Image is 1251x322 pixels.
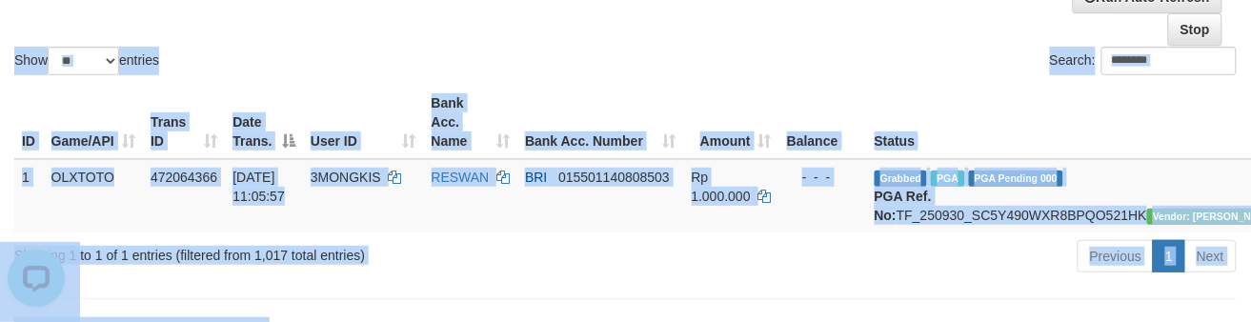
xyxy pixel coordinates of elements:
a: RESWAN [432,170,490,185]
td: OLXTOTO [44,159,143,232]
th: ID [14,86,44,159]
a: Previous [1078,240,1154,272]
select: Showentries [48,47,119,75]
span: BRI [525,170,547,185]
td: 1 [14,159,44,232]
th: Game/API: activate to sort column ascending [44,86,143,159]
span: PGA Pending [969,171,1064,187]
span: 3MONGKIS [311,170,381,185]
th: Date Trans.: activate to sort column descending [225,86,303,159]
th: Bank Acc. Number: activate to sort column ascending [517,86,683,159]
input: Search: [1101,47,1237,75]
th: Amount: activate to sort column ascending [684,86,779,159]
span: 472064366 [151,170,217,185]
th: User ID: activate to sort column ascending [303,86,424,159]
label: Search: [1050,47,1237,75]
th: Balance [779,86,867,159]
th: Trans ID: activate to sort column ascending [143,86,225,159]
span: [DATE] 11:05:57 [232,170,285,204]
span: Copy 015501140808503 to clipboard [558,170,670,185]
span: Marked by aubandreas [931,171,964,187]
a: 1 [1153,240,1185,272]
span: Rp 1.000.000 [692,170,751,204]
a: Next [1184,240,1237,272]
span: Grabbed [875,171,928,187]
div: - - - [787,168,859,187]
button: Open LiveChat chat widget [8,8,65,65]
label: Show entries [14,47,159,75]
div: Showing 1 to 1 of 1 entries (filtered from 1,017 total entries) [14,238,507,265]
b: PGA Ref. No: [875,189,932,223]
th: Bank Acc. Name: activate to sort column ascending [424,86,518,159]
a: Stop [1168,13,1222,46]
